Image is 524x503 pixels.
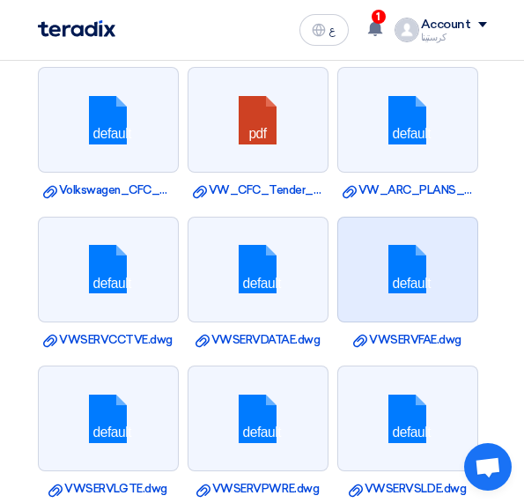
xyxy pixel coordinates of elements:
[329,24,336,36] span: ع
[38,20,115,37] img: Teradix logo
[395,18,419,42] img: profile_test.png
[421,33,487,42] div: كرستينا
[343,480,473,498] a: VWSERVSLDE.dwg
[372,10,386,24] span: 1
[299,14,349,46] button: ع
[193,331,323,349] a: VWSERVDATAE.dwg
[421,18,471,33] div: Account
[343,331,473,349] a: VWSERVFAE.dwg
[193,181,323,199] a: VW_CFC_Tender_drawings.pdf
[193,480,323,498] a: VWSERVPWRE.dwg
[43,480,173,498] a: VWSERVLGTE.dwg
[343,181,473,199] a: VW_ARC_PLANS_.dwg
[43,181,173,199] a: Volkswagen_CFC_Mech_service_area.dwg
[464,443,512,491] a: Open chat
[43,331,173,349] a: VWSERVCCTVE.dwg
